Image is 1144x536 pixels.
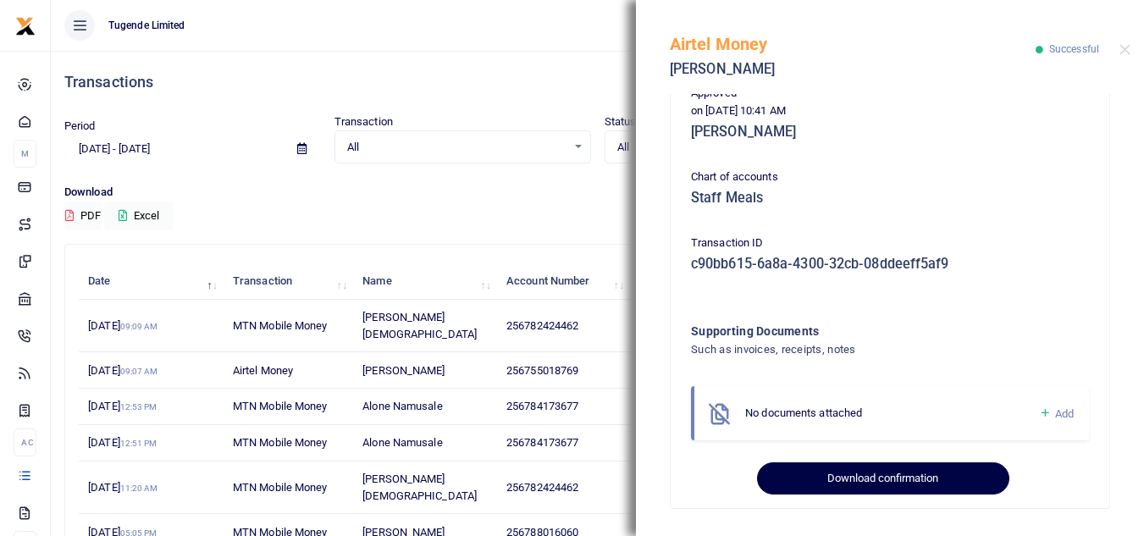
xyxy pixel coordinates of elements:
small: 09:09 AM [120,322,158,331]
button: Excel [104,202,174,230]
h5: [PERSON_NAME] [691,124,1089,141]
span: [PERSON_NAME][DEMOGRAPHIC_DATA] [362,311,477,340]
li: M [14,140,36,168]
span: 256784173677 [506,436,578,449]
span: 256784173677 [506,400,578,412]
span: Alone Namusale [362,436,442,449]
p: Chart of accounts [691,169,1089,186]
p: Download [64,184,1130,202]
li: Ac [14,428,36,456]
span: MTN Mobile Money [233,481,328,494]
th: Memo: activate to sort column ascending [630,263,724,300]
p: Transaction ID [691,235,1089,252]
span: Tugende Limited [102,18,192,33]
small: 12:51 PM [120,439,158,448]
img: logo-small [15,16,36,36]
span: [DATE] [88,319,158,332]
span: 256782424462 [506,481,578,494]
span: [DATE] [88,436,157,449]
button: Download confirmation [757,462,1009,495]
span: Airtel Money [233,364,293,377]
small: 11:20 AM [120,484,158,493]
span: All [347,139,566,156]
input: select period [64,135,284,163]
span: [PERSON_NAME] [362,364,445,377]
h4: Transactions [64,73,1130,91]
span: Successful [1049,43,1099,55]
h5: Staff Meals [691,190,1089,207]
p: on [DATE] 10:41 AM [691,102,1089,120]
label: Transaction [334,113,393,130]
span: All [617,139,837,156]
h5: [PERSON_NAME] [670,61,1036,78]
th: Transaction: activate to sort column ascending [224,263,353,300]
small: 12:53 PM [120,402,158,412]
th: Account Number: activate to sort column ascending [497,263,630,300]
span: MTN Mobile Money [233,400,328,412]
label: Period [64,118,96,135]
span: Add [1055,407,1074,420]
th: Date: activate to sort column descending [79,263,224,300]
span: 256782424462 [506,319,578,332]
th: Name: activate to sort column ascending [353,263,497,300]
label: Status [605,113,637,130]
span: MTN Mobile Money [233,436,328,449]
span: 256755018769 [506,364,578,377]
p: Approved [691,85,1089,102]
h5: c90bb615-6a8a-4300-32cb-08ddeeff5af9 [691,256,1089,273]
span: [DATE] [88,481,158,494]
span: No documents attached [745,406,862,419]
h4: Supporting Documents [691,322,1020,340]
small: 09:07 AM [120,367,158,376]
span: [PERSON_NAME][DEMOGRAPHIC_DATA] [362,472,477,502]
span: MTN Mobile Money [233,319,328,332]
span: Alone Namusale [362,400,442,412]
a: logo-small logo-large logo-large [15,19,36,31]
a: Add [1039,404,1074,423]
span: [DATE] [88,400,157,412]
h4: Such as invoices, receipts, notes [691,340,1020,359]
h5: Airtel Money [670,34,1036,54]
span: [DATE] [88,364,158,377]
button: Close [1119,44,1130,55]
button: PDF [64,202,102,230]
